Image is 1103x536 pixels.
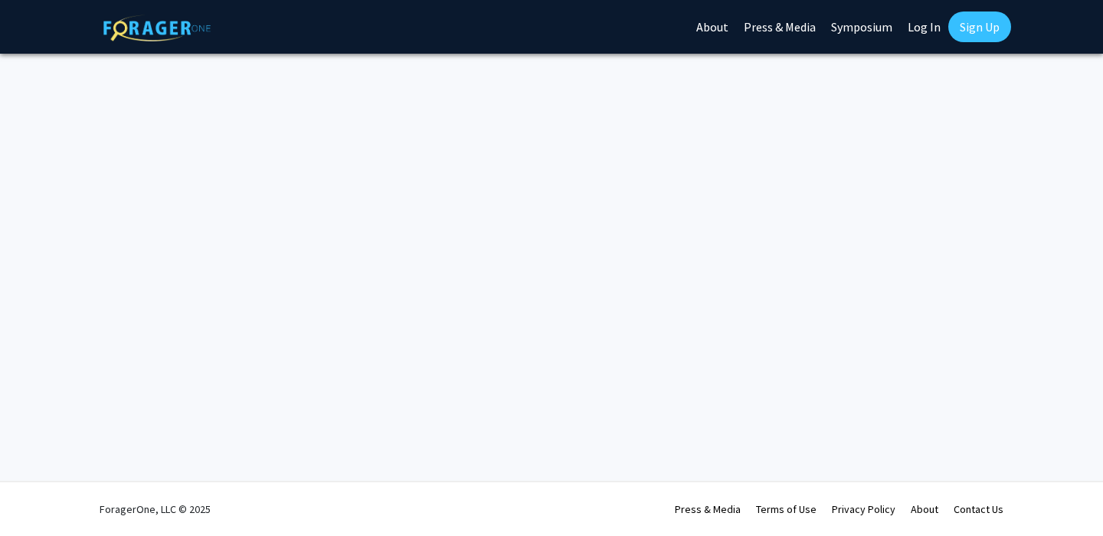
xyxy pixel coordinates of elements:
a: Terms of Use [756,502,817,516]
div: ForagerOne, LLC © 2025 [100,482,211,536]
a: Privacy Policy [832,502,895,516]
a: Contact Us [954,502,1003,516]
a: About [911,502,938,516]
a: Press & Media [675,502,741,516]
img: ForagerOne Logo [103,15,211,41]
a: Sign Up [948,12,1011,42]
